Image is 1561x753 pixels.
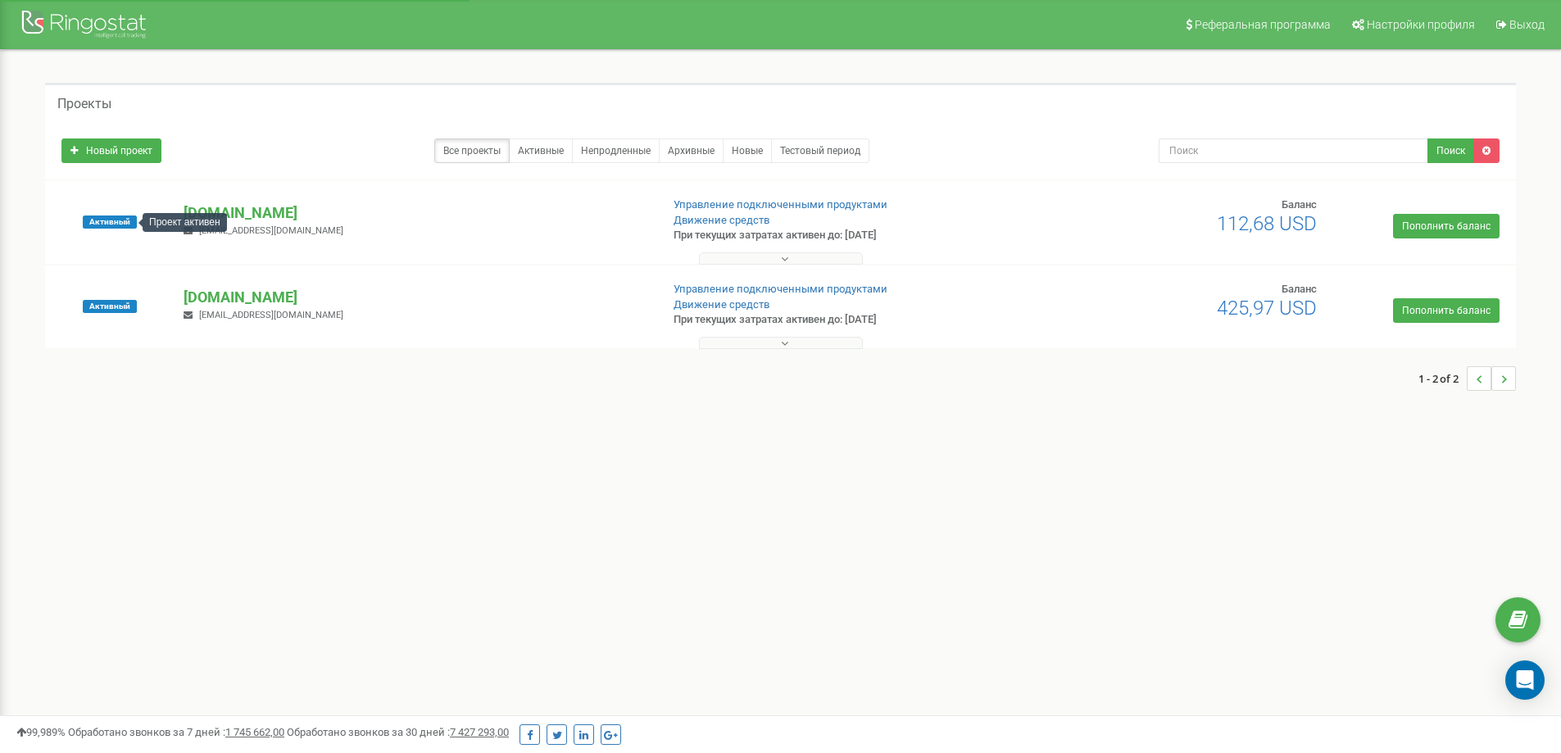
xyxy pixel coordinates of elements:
h5: Проекты [57,97,111,111]
a: Архивные [659,138,724,163]
span: Баланс [1282,283,1317,295]
a: Активные [509,138,573,163]
span: Баланс [1282,198,1317,211]
span: 1 - 2 of 2 [1418,366,1467,391]
span: Обработано звонков за 7 дней : [68,726,284,738]
span: Обработано звонков за 30 дней : [287,726,509,738]
p: [DOMAIN_NAME] [184,202,647,224]
p: [DOMAIN_NAME] [184,287,647,308]
a: Пополнить баланс [1393,214,1500,238]
u: 1 745 662,00 [225,726,284,738]
span: Настройки профиля [1367,18,1475,31]
a: Пополнить баланс [1393,298,1500,323]
u: 7 427 293,00 [450,726,509,738]
span: Активный [83,215,137,229]
p: При текущих затратах активен до: [DATE] [674,312,1014,328]
span: [EMAIL_ADDRESS][DOMAIN_NAME] [199,310,343,320]
a: Новые [723,138,772,163]
span: 425,97 USD [1217,297,1317,320]
span: 99,989% [16,726,66,738]
a: Непродленные [572,138,660,163]
button: Поиск [1427,138,1474,163]
a: Управление подключенными продуктами [674,283,887,295]
div: Проект активен [143,213,227,232]
span: 112,68 USD [1217,212,1317,235]
a: Новый проект [61,138,161,163]
a: Тестовый период [771,138,869,163]
input: Поиск [1159,138,1428,163]
p: При текущих затратах активен до: [DATE] [674,228,1014,243]
a: Движение средств [674,298,769,311]
a: Все проекты [434,138,510,163]
span: [EMAIL_ADDRESS][DOMAIN_NAME] [199,225,343,236]
nav: ... [1418,350,1516,407]
a: Движение средств [674,214,769,226]
div: Open Intercom Messenger [1505,660,1545,700]
span: Реферальная программа [1195,18,1331,31]
a: Управление подключенными продуктами [674,198,887,211]
span: Активный [83,300,137,313]
span: Выход [1509,18,1545,31]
